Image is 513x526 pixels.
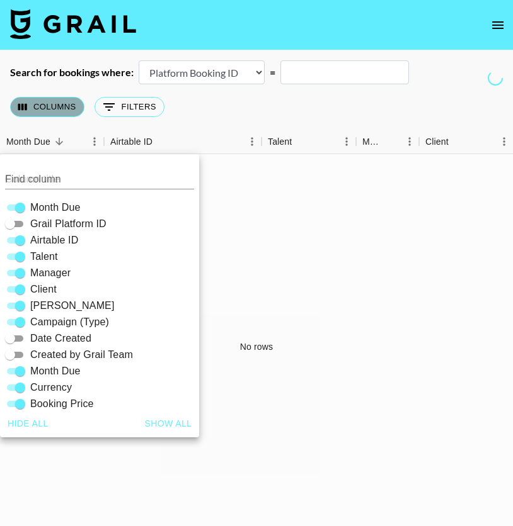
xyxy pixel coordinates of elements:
input: Column title [5,169,194,189]
div: Airtable ID [110,130,153,154]
button: Sort [153,133,170,150]
button: Menu [337,132,356,151]
div: Client [425,130,449,154]
button: Show filters [95,97,164,117]
span: Manager [30,266,71,281]
div: Manager [356,130,419,154]
div: Search for bookings where: [10,66,134,79]
button: Select columns [10,97,84,117]
span: Grail Platform ID [30,216,107,232]
button: Sort [449,133,466,150]
span: [PERSON_NAME] [30,298,115,313]
button: Sort [50,133,68,150]
div: = [270,66,275,79]
button: Menu [85,132,104,151]
div: Month Due [6,130,50,154]
div: Airtable ID [104,130,262,154]
span: Created by Grail Team [30,347,133,362]
span: Talent [30,249,58,264]
div: Talent [262,130,356,154]
img: Grail Talent [10,9,136,39]
button: Sort [292,133,309,150]
span: Date Created [30,331,91,346]
span: Booking Price [30,396,94,411]
span: Month Due [30,200,81,215]
button: Menu [400,132,419,151]
button: open drawer [485,13,510,38]
span: Refreshing managers, talent... [488,70,503,86]
span: Airtable ID [30,233,78,248]
div: Talent [268,130,292,154]
button: Sort [383,133,400,150]
div: Manager [362,130,383,154]
span: Client [30,282,57,297]
span: Currency [30,380,72,395]
button: Hide all [3,412,54,435]
button: Show all [140,412,197,435]
span: Month Due [30,364,81,379]
button: Menu [243,132,262,151]
span: Campaign (Type) [30,315,109,330]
